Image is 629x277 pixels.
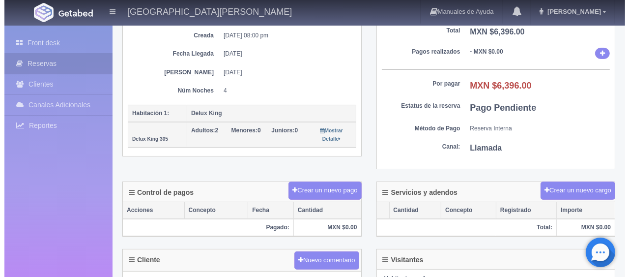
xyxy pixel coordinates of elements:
[124,256,156,264] h4: Cliente
[466,124,606,133] dd: Reserva Interna
[316,128,339,142] small: Mostrar Detalle
[128,136,164,142] small: Delux King 305
[491,202,552,219] th: Registrado
[118,219,289,236] th: Pagado:
[128,110,165,117] b: Habitación 1:
[289,219,356,236] th: MXN $0.00
[187,127,211,134] strong: Adultos:
[29,3,49,22] img: Getabed
[378,256,419,264] h4: Visitantes
[466,28,520,36] b: MXN $6,396.00
[131,31,209,40] dt: Creada
[466,144,498,152] b: Llamada
[227,127,253,134] strong: Menores:
[124,189,189,196] h4: Control de pagos
[131,87,209,95] dt: Núm Noches
[377,143,456,151] dt: Canal:
[284,182,357,200] button: Crear un nuevo pago
[552,202,610,219] th: Importe
[377,124,456,133] dt: Método de Pago
[219,31,344,40] dd: [DATE] 08:00 pm
[187,127,214,134] span: 2
[118,202,180,219] th: Acciones
[267,127,293,134] span: 0
[131,50,209,58] dt: Fecha Llegada
[372,219,552,236] th: Total:
[219,50,344,58] dd: [DATE]
[54,9,88,17] img: Getabed
[385,202,437,219] th: Cantidad
[377,27,456,35] dt: Total
[219,87,344,95] dd: 4
[541,8,597,15] span: [PERSON_NAME]
[316,127,339,142] a: Mostrar Detalle
[536,182,611,200] button: Crear un nuevo cargo
[466,103,532,113] b: Pago Pendiente
[377,80,456,88] dt: Por pagar
[377,48,456,56] dt: Pagos realizados
[437,202,492,219] th: Concepto
[466,81,527,91] b: MXN $6,396.00
[180,202,244,219] th: Concepto
[378,189,453,196] h4: Servicios y adendos
[290,251,355,270] button: Nuevo comentario
[183,105,352,122] th: Delux King
[466,48,499,55] b: - MXN $0.00
[123,5,287,17] h4: [GEOGRAPHIC_DATA][PERSON_NAME]
[244,202,289,219] th: Fecha
[377,102,456,110] dt: Estatus de la reserva
[552,219,610,236] th: MXN $0.00
[267,127,290,134] strong: Juniors:
[289,202,356,219] th: Cantidad
[227,127,257,134] span: 0
[219,68,344,77] dd: [DATE]
[131,68,209,77] dt: [PERSON_NAME]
